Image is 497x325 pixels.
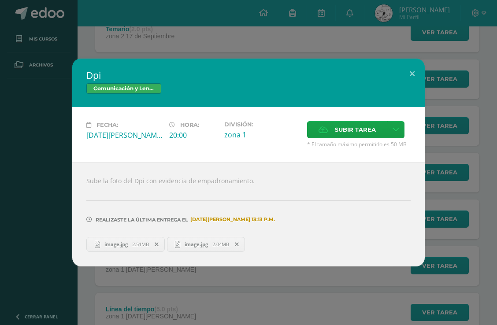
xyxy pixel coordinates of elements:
[100,241,132,247] span: image.jpg
[307,140,411,148] span: * El tamaño máximo permitido es 50 MB
[335,122,376,138] span: Subir tarea
[169,130,217,140] div: 20:00
[96,217,188,223] span: Realizaste la última entrega el
[132,241,149,247] span: 2.51MB
[86,69,411,81] h2: Dpi
[224,130,300,140] div: zona 1
[180,241,212,247] span: image.jpg
[188,219,275,220] span: [DATE][PERSON_NAME] 13:13 p.m.
[96,122,118,128] span: Fecha:
[86,130,162,140] div: [DATE][PERSON_NAME]
[180,122,199,128] span: Hora:
[212,241,229,247] span: 2.04MB
[400,59,425,89] button: Close (Esc)
[149,240,164,249] span: Remover entrega
[224,121,300,128] label: División:
[230,240,245,249] span: Remover entrega
[86,83,161,94] span: Comunicación y Lenguage Bas III
[86,237,165,252] a: image.jpg 2.51MB
[72,162,425,266] div: Sube la foto del Dpi con evidencia de empadronamiento.
[167,237,245,252] a: image.jpg 2.04MB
